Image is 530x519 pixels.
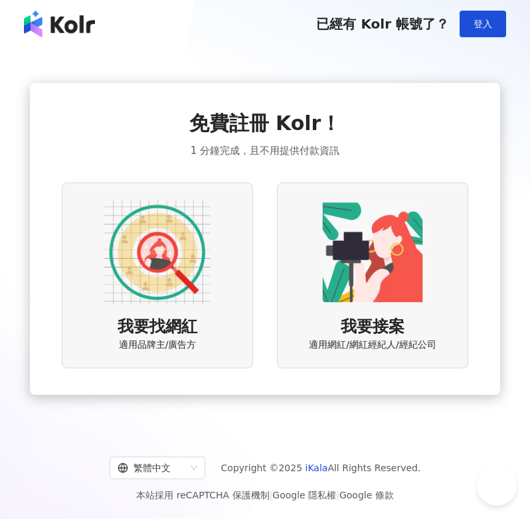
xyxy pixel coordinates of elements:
img: KOL identity option [319,199,426,305]
a: iKala [306,463,328,473]
span: 適用品牌主/廣告方 [119,338,197,352]
a: Google 條款 [339,490,394,500]
span: | [270,490,273,500]
img: AD identity option [104,199,211,305]
span: 登入 [474,19,492,29]
span: 我要接案 [341,316,404,338]
span: 我要找網紅 [118,316,197,338]
img: logo [24,11,95,37]
span: 已經有 Kolr 帳號了？ [316,16,449,32]
iframe: Help Scout Beacon - Open [477,466,517,506]
button: 登入 [460,11,506,37]
span: | [336,490,339,500]
span: 適用網紅/網紅經紀人/經紀公司 [309,338,436,352]
div: 繁體中文 [118,457,185,479]
span: 1 分鐘完成，且不用提供付款資訊 [191,143,339,159]
span: 免費註冊 Kolr！ [189,110,341,137]
span: 本站採用 reCAPTCHA 保護機制 [136,487,393,503]
span: Copyright © 2025 All Rights Reserved. [221,460,421,476]
a: Google 隱私權 [272,490,336,500]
